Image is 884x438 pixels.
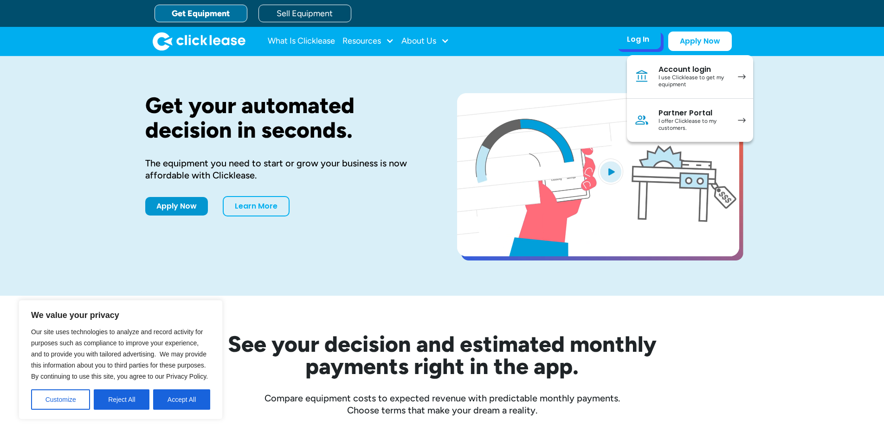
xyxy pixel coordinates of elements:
a: Partner PortalI offer Clicklease to my customers. [627,99,753,142]
div: Log In [627,35,649,44]
div: Compare equipment costs to expected revenue with predictable monthly payments. Choose terms that ... [145,392,739,416]
h2: See your decision and estimated monthly payments right in the app. [182,333,702,377]
a: home [153,32,245,51]
a: open lightbox [457,93,739,256]
p: We value your privacy [31,310,210,321]
a: Sell Equipment [258,5,351,22]
div: The equipment you need to start or grow your business is now affordable with Clicklease. [145,157,427,181]
img: Bank icon [634,69,649,84]
nav: Log In [627,55,753,142]
a: Apply Now [145,197,208,216]
button: Reject All [94,389,149,410]
button: Accept All [153,389,210,410]
a: What Is Clicklease [268,32,335,51]
div: Partner Portal [658,108,729,118]
img: Blue play button logo on a light blue circular background [598,159,623,184]
img: Person icon [634,113,649,127]
div: We value your privacy [19,300,223,419]
a: Learn More [223,196,290,216]
div: I use Clicklease to get my equipment [658,74,729,89]
img: arrow [738,118,746,123]
div: I offer Clicklease to my customers. [658,118,729,132]
a: Account loginI use Clicklease to get my equipment [627,55,753,99]
img: arrow [738,74,746,79]
span: Our site uses technologies to analyze and record activity for purposes such as compliance to impr... [31,328,208,380]
a: Get Equipment [155,5,247,22]
img: Clicklease logo [153,32,245,51]
div: Account login [658,65,729,74]
h1: Get your automated decision in seconds. [145,93,427,142]
div: Resources [342,32,394,51]
div: About Us [401,32,449,51]
a: Apply Now [668,32,732,51]
button: Customize [31,389,90,410]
